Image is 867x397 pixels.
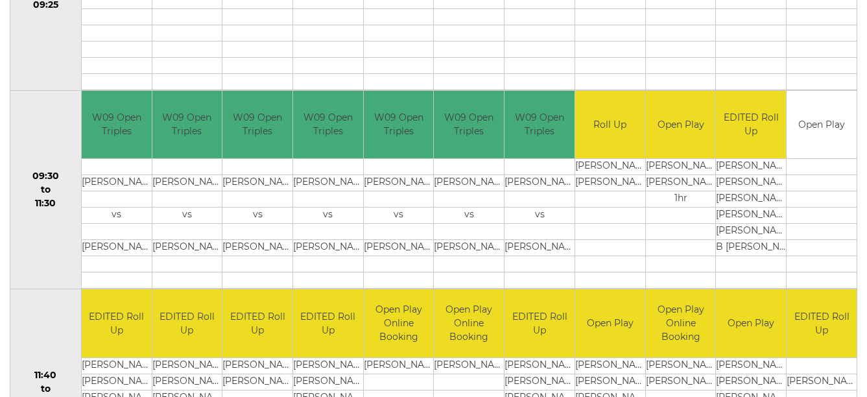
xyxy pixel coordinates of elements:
td: [PERSON_NAME] [222,374,292,390]
td: [PERSON_NAME] [222,357,292,374]
td: [PERSON_NAME] [152,175,222,191]
td: Open Play Online Booking [646,289,716,357]
td: [PERSON_NAME] [434,175,504,191]
td: W09 Open Triples [293,91,363,159]
td: [PERSON_NAME] [575,357,645,374]
td: [PERSON_NAME] [575,374,645,390]
td: [PERSON_NAME] [364,240,434,256]
td: vs [293,208,363,224]
td: vs [364,208,434,224]
td: 09:30 to 11:30 [10,90,82,289]
td: [PERSON_NAME] [575,175,645,191]
td: [PERSON_NAME] [646,357,716,374]
td: EDITED Roll Up [505,289,575,357]
td: [PERSON_NAME] [293,240,363,256]
td: [PERSON_NAME] [293,175,363,191]
td: [PERSON_NAME] [364,357,434,374]
td: [PERSON_NAME] [716,175,786,191]
td: [PERSON_NAME] [152,357,222,374]
td: vs [505,208,575,224]
td: [PERSON_NAME] [505,374,575,390]
td: EDITED Roll Up [82,289,152,357]
td: W09 Open Triples [152,91,222,159]
td: [PERSON_NAME] [82,240,152,256]
td: [PERSON_NAME] [222,240,292,256]
td: W09 Open Triples [434,91,504,159]
td: [PERSON_NAME] [787,374,857,390]
td: [PERSON_NAME] [716,159,786,175]
td: [PERSON_NAME] [293,374,363,390]
td: Roll Up [575,91,645,159]
td: Open Play [575,289,645,357]
td: W09 Open Triples [222,91,292,159]
td: [PERSON_NAME] [716,357,786,374]
td: [PERSON_NAME] [434,240,504,256]
td: [PERSON_NAME] [716,374,786,390]
td: [PERSON_NAME] [505,357,575,374]
td: Open Play [716,289,786,357]
td: [PERSON_NAME] [646,175,716,191]
td: [PERSON_NAME] [82,357,152,374]
td: [PERSON_NAME] [82,175,152,191]
td: [PERSON_NAME] [646,374,716,390]
td: W09 Open Triples [505,91,575,159]
td: [PERSON_NAME] [364,175,434,191]
td: 1hr [646,191,716,208]
td: W09 Open Triples [82,91,152,159]
td: EDITED Roll Up [787,289,857,357]
td: Open Play [646,91,716,159]
td: [PERSON_NAME] [222,175,292,191]
td: [PERSON_NAME] [152,374,222,390]
td: W09 Open Triples [364,91,434,159]
td: [PERSON_NAME] [82,374,152,390]
td: [PERSON_NAME] [152,240,222,256]
td: [PERSON_NAME] [434,357,504,374]
td: [PERSON_NAME] [716,191,786,208]
td: [PERSON_NAME] [716,208,786,224]
td: [PERSON_NAME] [716,224,786,240]
td: [PERSON_NAME] [575,159,645,175]
td: vs [222,208,292,224]
td: EDITED Roll Up [152,289,222,357]
td: EDITED Roll Up [222,289,292,357]
td: [PERSON_NAME] [293,357,363,374]
td: vs [434,208,504,224]
td: Open Play Online Booking [364,289,434,357]
td: [PERSON_NAME] [505,175,575,191]
td: Open Play Online Booking [434,289,504,357]
td: [PERSON_NAME] [646,159,716,175]
td: vs [152,208,222,224]
td: [PERSON_NAME] [505,240,575,256]
td: B [PERSON_NAME] [716,240,786,256]
td: EDITED Roll Up [716,91,786,159]
td: vs [82,208,152,224]
td: EDITED Roll Up [293,289,363,357]
td: Open Play [787,91,857,159]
